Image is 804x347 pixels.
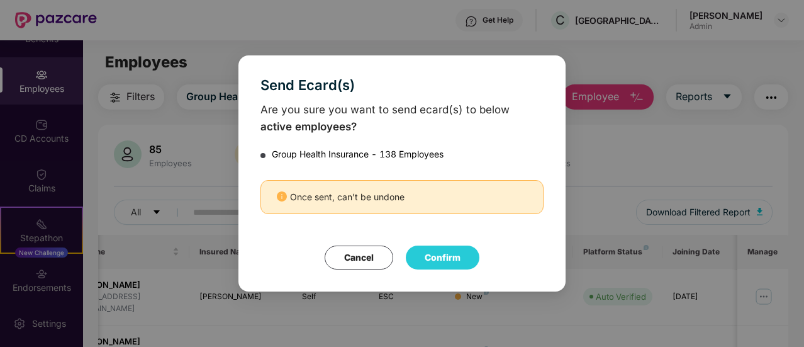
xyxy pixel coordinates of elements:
div: active employees? [260,118,544,135]
span: Are you sure you want to send ecard(s) to below [260,101,544,135]
img: svg+xml;base64,PHN2ZyB4bWxucz0iaHR0cDovL3d3dy53My5vcmcvMjAwMC9zdmciIHdpZHRoPSI4IiBoZWlnaHQ9IjgiIH... [260,152,265,157]
p: Send Ecard(s) [260,77,544,93]
div: Once sent, can’t be undone [260,180,544,214]
button: Cancel [325,246,393,270]
span: info-circle [277,191,287,202]
button: Confirm [406,246,479,270]
span: Group Health Insurance - 138 Employees [272,149,444,159]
